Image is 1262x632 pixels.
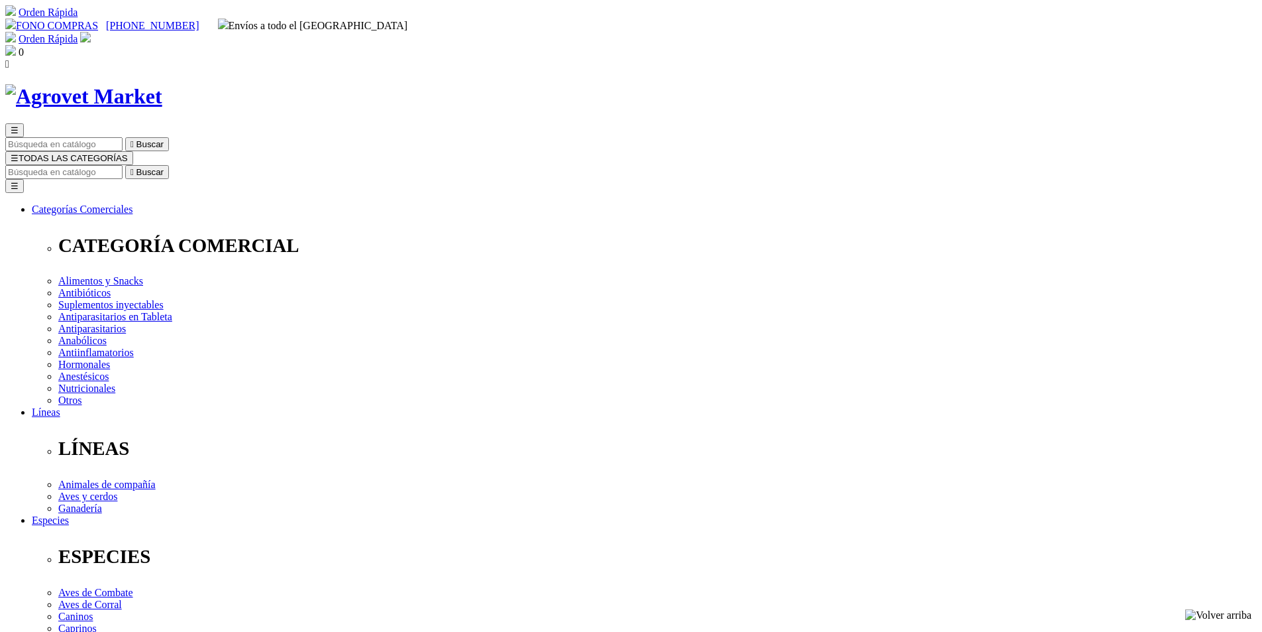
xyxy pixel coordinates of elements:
button:  Buscar [125,165,169,179]
i:  [131,167,134,177]
a: Otros [58,395,82,406]
i:  [131,139,134,149]
a: Antiinflamatorios [58,347,134,358]
button: ☰TODAS LAS CATEGORÍAS [5,151,133,165]
span: 0 [19,46,24,58]
p: LÍNEAS [58,438,1257,460]
a: Orden Rápida [19,33,78,44]
a: Hormonales [58,359,110,370]
img: user.svg [80,32,91,42]
button: ☰ [5,179,24,193]
a: Alimentos y Snacks [58,275,143,286]
a: Ganadería [58,503,102,514]
a: Nutricionales [58,383,115,394]
span: Envíos a todo el [GEOGRAPHIC_DATA] [218,20,408,31]
span: Buscar [136,167,164,177]
input: Buscar [5,165,123,179]
a: Categorías Comerciales [32,204,132,215]
a: Aves de Corral [58,599,122,610]
img: delivery-truck.svg [218,19,229,29]
button: ☰ [5,123,24,137]
img: shopping-cart.svg [5,32,16,42]
a: Líneas [32,407,60,418]
p: ESPECIES [58,546,1257,568]
a: FONO COMPRAS [5,20,98,31]
img: Agrovet Market [5,84,162,109]
input: Buscar [5,137,123,151]
a: Animales de compañía [58,479,156,490]
a: Especies [32,515,69,526]
button:  Buscar [125,137,169,151]
img: phone.svg [5,19,16,29]
img: Volver arriba [1185,609,1251,621]
span: ☰ [11,125,19,135]
a: Anabólicos [58,335,107,346]
a: Orden Rápida [19,7,78,18]
span: ☰ [11,153,19,163]
a: Antiparasitarios [58,323,126,334]
i:  [5,58,9,70]
span: Buscar [136,139,164,149]
a: Anestésicos [58,371,109,382]
img: shopping-cart.svg [5,5,16,16]
a: Caninos [58,611,93,622]
a: Antibióticos [58,287,111,298]
a: Aves y cerdos [58,491,117,502]
a: [PHONE_NUMBER] [106,20,199,31]
p: CATEGORÍA COMERCIAL [58,235,1257,257]
a: Acceda a su cuenta de cliente [80,33,91,44]
a: Aves de Combate [58,587,133,598]
a: Antiparasitarios en Tableta [58,311,172,322]
a: Suplementos inyectables [58,299,164,310]
img: shopping-bag.svg [5,45,16,56]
